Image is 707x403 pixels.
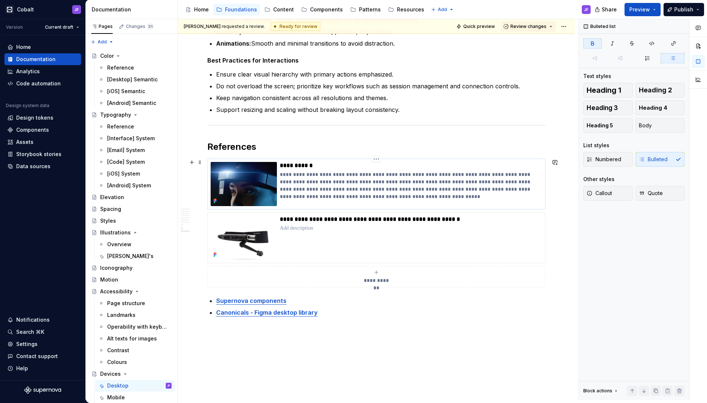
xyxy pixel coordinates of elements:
a: Settings [4,338,81,350]
a: Landmarks [95,309,175,321]
div: Components [16,126,49,134]
span: Heading 2 [639,86,672,94]
a: Canonicals - Figma desktop library [216,309,318,316]
a: DesktopJF [95,380,175,392]
button: Heading 2 [636,83,685,98]
a: [Android] System [95,180,175,191]
div: Home [194,6,209,13]
a: Documentation [4,53,81,65]
button: Contact support [4,350,81,362]
span: 31 [147,24,154,29]
div: Illustrations [100,229,131,236]
a: Design tokens [4,112,81,124]
div: Home [16,43,31,51]
a: Motion [88,274,175,286]
div: Foundations [225,6,257,13]
div: Pages [91,24,113,29]
p: Do not overload the screen; prioritize key workflows such as session management and connection co... [216,82,545,91]
div: Operability with keyboard [107,323,168,330]
a: Styles [88,215,175,227]
div: Version [6,24,23,30]
a: [Code] System [95,156,175,168]
span: Callout [587,190,612,197]
button: CobaltJF [1,1,84,17]
div: Overview [107,241,131,248]
button: Heading 3 [583,100,633,115]
div: Block actions [583,388,612,394]
span: requested a review. [184,24,265,29]
a: Home [4,41,81,53]
div: Help [16,365,28,372]
a: Components [4,124,81,136]
div: [iOS] Semantic [107,88,145,95]
a: Overview [95,238,175,250]
div: Documentation [92,6,175,13]
div: Elevation [100,194,124,201]
div: [Desktop] Semantic [107,76,158,83]
a: Typography [88,109,175,121]
button: Body [636,118,685,133]
a: Contrast [95,344,175,356]
a: Spacing [88,203,175,215]
div: Documentation [16,56,56,63]
div: Code automation [16,80,61,87]
button: Callout [583,186,633,201]
a: Assets [4,136,81,148]
div: Components [310,6,343,13]
a: [Interface] System [95,132,175,144]
div: Data sources [16,163,50,170]
a: Content [261,4,297,15]
div: Design system data [6,103,49,109]
span: [PERSON_NAME] [184,24,221,29]
div: JF [74,7,79,13]
a: Foundations [213,4,260,15]
a: Patterns [347,4,384,15]
a: Resources [385,4,427,15]
div: Reference [107,123,134,130]
a: [PERSON_NAME]'s [95,250,175,262]
div: Other styles [583,176,615,183]
a: Color [88,50,175,62]
div: Analytics [16,68,40,75]
div: [iOS] System [107,170,140,177]
a: [Desktop] Semantic [95,74,175,85]
a: [Email] System [95,144,175,156]
button: Heading 5 [583,118,633,133]
span: Heading 4 [639,104,667,112]
span: Review changes [510,24,546,29]
a: Supernova components [216,297,286,304]
div: Patterns [359,6,381,13]
span: Heading 3 [587,104,618,112]
span: Add [98,39,107,45]
p: Ensure clear visual hierarchy with primary actions emphasized. [216,70,545,79]
strong: Animations: [216,40,251,47]
div: [Android] System [107,182,151,189]
svg: Supernova Logo [24,386,61,394]
a: Elevation [88,191,175,203]
img: e3886e02-c8c5-455d-9336-29756fd03ba2.png [5,5,14,14]
div: Iconography [100,264,133,272]
button: Heading 1 [583,83,633,98]
p: Smooth and minimal transitions to avoid distraction. [216,39,545,48]
div: Styles [100,217,116,225]
div: Typography [100,111,131,119]
p: Keep navigation consistent across all resolutions and themes. [216,93,545,102]
span: Publish [674,6,693,13]
button: Publish [664,3,704,16]
div: Devices [100,370,121,378]
div: Reference [107,64,134,71]
a: Data sources [4,160,81,172]
button: Add [88,37,116,47]
div: Accessibility [100,288,133,295]
a: [iOS] System [95,168,175,180]
div: Page structure [107,300,145,307]
button: Search ⌘K [4,326,81,338]
div: Spacing [100,205,121,213]
a: Iconography [88,262,175,274]
h2: References [207,141,545,153]
a: Operability with keyboard [95,321,175,333]
p: Support resizing and scaling without breaking layout consistency. [216,105,545,114]
div: Search ⌘K [16,328,44,336]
